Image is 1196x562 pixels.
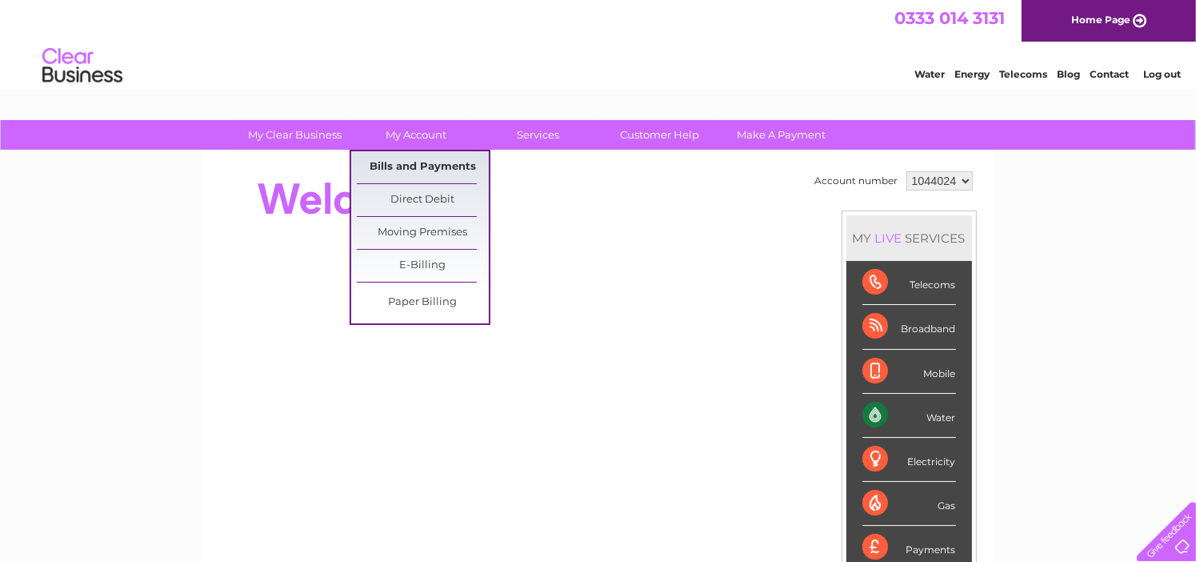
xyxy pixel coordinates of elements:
a: Customer Help [594,120,726,150]
a: Contact [1090,68,1129,80]
a: Blog [1057,68,1080,80]
a: Bills and Payments [357,151,489,183]
a: Moving Premises [357,217,489,249]
a: 0333 014 3131 [894,8,1005,28]
a: Log out [1143,68,1181,80]
a: My Clear Business [229,120,361,150]
div: Clear Business is a trading name of Verastar Limited (registered in [GEOGRAPHIC_DATA] No. 3667643... [221,9,977,78]
a: Energy [954,68,990,80]
div: Gas [862,482,956,526]
a: Services [472,120,604,150]
div: Telecoms [862,261,956,305]
div: MY SERVICES [846,215,972,261]
a: Make A Payment [715,120,847,150]
a: Paper Billing [357,287,489,319]
a: E-Billing [357,250,489,282]
a: My Account [350,120,482,150]
img: logo.png [42,42,123,90]
div: Electricity [862,438,956,482]
a: Water [914,68,945,80]
a: Telecoms [999,68,1047,80]
a: Direct Debit [357,184,489,216]
div: Broadband [862,305,956,349]
td: Account number [811,167,902,195]
div: LIVE [872,231,906,246]
div: Water [862,394,956,438]
div: Mobile [862,350,956,394]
